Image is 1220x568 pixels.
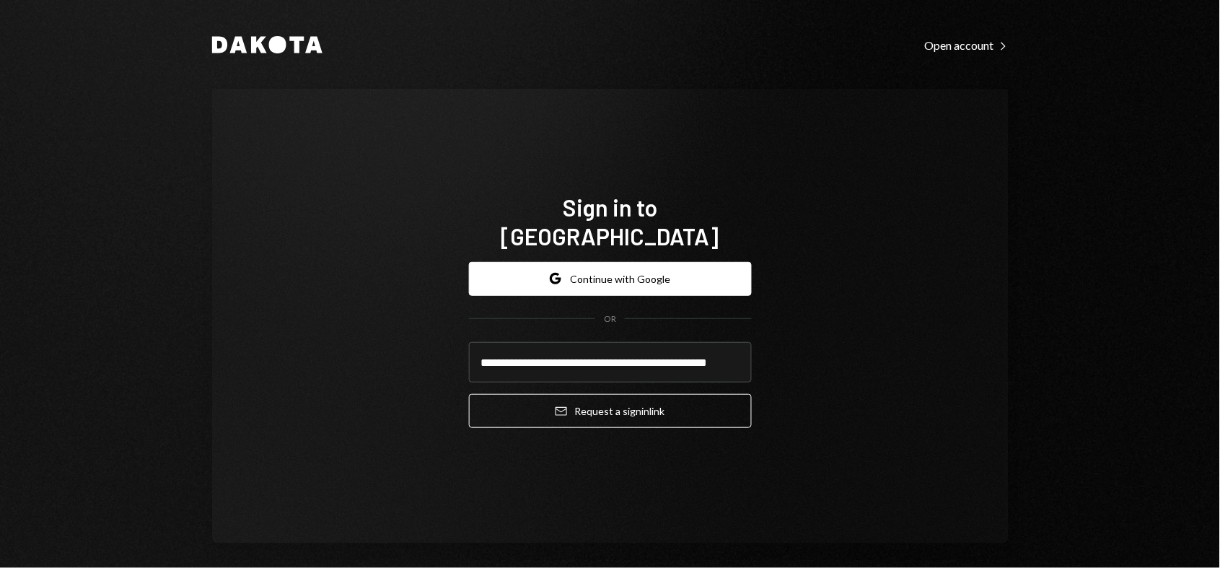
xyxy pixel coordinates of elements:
div: Open account [925,38,1009,53]
div: OR [604,313,616,325]
button: Continue with Google [469,262,752,296]
h1: Sign in to [GEOGRAPHIC_DATA] [469,193,752,250]
button: Request a signinlink [469,394,752,428]
a: Open account [925,37,1009,53]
